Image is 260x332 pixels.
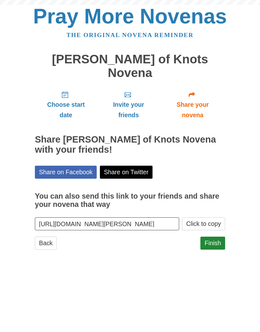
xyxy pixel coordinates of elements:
span: Share your novena [166,99,219,120]
button: Click to copy [182,217,225,230]
span: Choose start date [41,99,91,120]
a: Invite your friends [97,86,160,124]
a: Choose start date [35,86,97,124]
h3: You can also send this link to your friends and share your novena that way [35,192,225,208]
a: The original novena reminder [67,32,194,38]
a: Share your novena [160,86,225,124]
a: Pray More Novenas [33,4,227,28]
h1: [PERSON_NAME] of Knots Novena [35,53,225,80]
a: Back [35,237,57,250]
a: Share on Facebook [35,166,97,179]
a: Share on Twitter [100,166,153,179]
h2: Share [PERSON_NAME] of Knots Novena with your friends! [35,135,225,155]
a: Finish [200,237,225,250]
span: Invite your friends [103,99,154,120]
